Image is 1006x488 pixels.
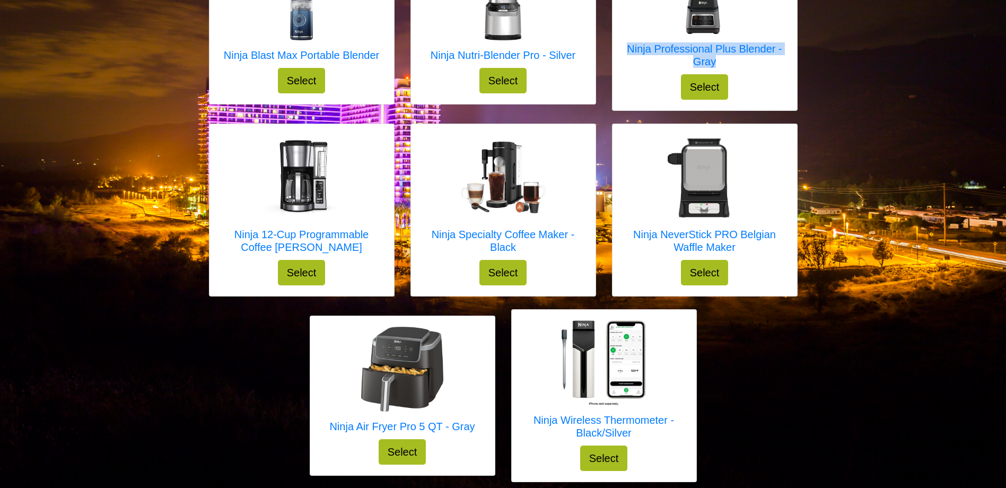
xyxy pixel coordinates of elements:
button: Select [479,260,527,285]
img: Ninja 12-Cup Programmable Coffee Brewer [259,135,344,220]
a: Ninja NeverStick PRO Belgian Waffle Maker Ninja NeverStick PRO Belgian Waffle Maker [623,135,786,260]
button: Select [681,260,729,285]
h5: Ninja Wireless Thermometer - Black/Silver [522,414,686,439]
h5: Ninja NeverStick PRO Belgian Waffle Maker [623,228,786,254]
h5: Ninja Specialty Coffee Maker - Black [422,228,585,254]
img: Ninja NeverStick PRO Belgian Waffle Maker [662,135,747,220]
button: Select [278,260,326,285]
a: Ninja Specialty Coffee Maker - Black Ninja Specialty Coffee Maker - Black [422,135,585,260]
button: Select [379,439,426,465]
button: Select [278,68,326,93]
button: Select [580,446,628,471]
a: Ninja Air Fryer Pro 5 QT - Gray Ninja Air Fryer Pro 5 QT - Gray [329,327,475,439]
h5: Ninja Blast Max Portable Blender [224,49,379,62]
h5: Ninja Air Fryer Pro 5 QT - Gray [329,420,475,433]
a: Ninja 12-Cup Programmable Coffee Brewer Ninja 12-Cup Programmable Coffee [PERSON_NAME] [220,135,383,260]
img: Ninja Specialty Coffee Maker - Black [461,142,546,214]
h5: Ninja 12-Cup Programmable Coffee [PERSON_NAME] [220,228,383,254]
h5: Ninja Professional Plus Blender - Gray [623,42,786,68]
button: Select [479,68,527,93]
img: Ninja Wireless Thermometer - Black/Silver [562,320,646,405]
button: Select [681,74,729,100]
a: Ninja Wireless Thermometer - Black/Silver Ninja Wireless Thermometer - Black/Silver [522,320,686,446]
img: Ninja Air Fryer Pro 5 QT - Gray [360,327,444,412]
h5: Ninja Nutri-Blender Pro - Silver [431,49,575,62]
